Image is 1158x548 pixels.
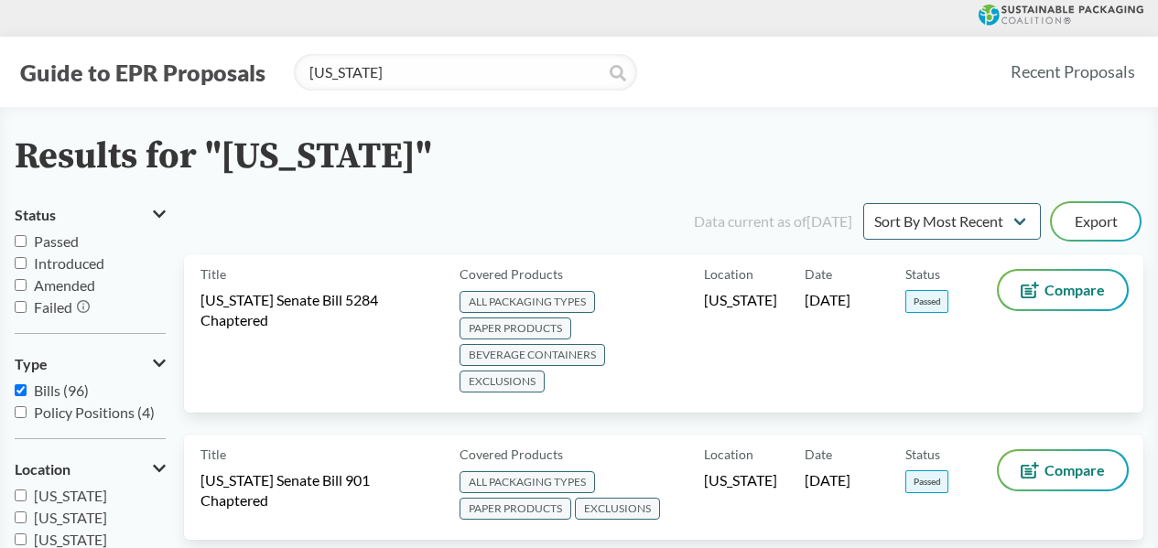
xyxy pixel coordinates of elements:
[460,317,571,339] span: PAPER PRODUCTS
[999,271,1127,309] button: Compare
[460,471,595,493] span: ALL PACKAGING TYPES
[1002,51,1143,92] a: Recent Proposals
[1044,283,1105,297] span: Compare
[15,58,271,87] button: Guide to EPR Proposals
[15,461,70,478] span: Location
[15,279,27,291] input: Amended
[1052,203,1140,240] button: Export
[575,498,660,520] span: EXCLUSIONS
[15,136,432,177] h2: Results for "[US_STATE]"
[15,199,166,231] button: Status
[200,470,438,510] span: [US_STATE] Senate Bill 901 Chaptered
[805,445,832,464] span: Date
[460,371,545,392] span: EXCLUSIONS
[999,451,1127,489] button: Compare
[15,349,166,380] button: Type
[694,210,852,232] div: Data current as of [DATE]
[704,470,777,490] span: [US_STATE]
[460,445,563,464] span: Covered Products
[34,531,107,548] span: [US_STATE]
[460,291,595,313] span: ALL PACKAGING TYPES
[34,403,155,421] span: Policy Positions (4)
[34,232,79,250] span: Passed
[460,498,571,520] span: PAPER PRODUCTS
[805,470,850,490] span: [DATE]
[200,264,226,284] span: Title
[34,509,107,526] span: [US_STATE]
[15,356,48,372] span: Type
[15,511,27,523] input: [US_STATE]
[200,445,226,464] span: Title
[704,290,777,310] span: [US_STATE]
[34,276,95,294] span: Amended
[34,381,89,399] span: Bills (96)
[34,254,104,272] span: Introduced
[34,298,72,316] span: Failed
[34,487,107,504] span: [US_STATE]
[15,301,27,313] input: Failed
[1044,463,1105,478] span: Compare
[704,445,753,464] span: Location
[805,290,850,310] span: [DATE]
[15,533,27,545] input: [US_STATE]
[15,406,27,418] input: Policy Positions (4)
[704,264,753,284] span: Location
[15,207,56,223] span: Status
[905,290,948,313] span: Passed
[15,454,166,485] button: Location
[294,54,637,91] input: Find a proposal
[905,445,940,464] span: Status
[460,264,563,284] span: Covered Products
[460,344,605,366] span: BEVERAGE CONTAINERS
[905,264,940,284] span: Status
[15,257,27,269] input: Introduced
[200,290,438,330] span: [US_STATE] Senate Bill 5284 Chaptered
[805,264,832,284] span: Date
[15,235,27,247] input: Passed
[905,470,948,493] span: Passed
[15,489,27,501] input: [US_STATE]
[15,384,27,396] input: Bills (96)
